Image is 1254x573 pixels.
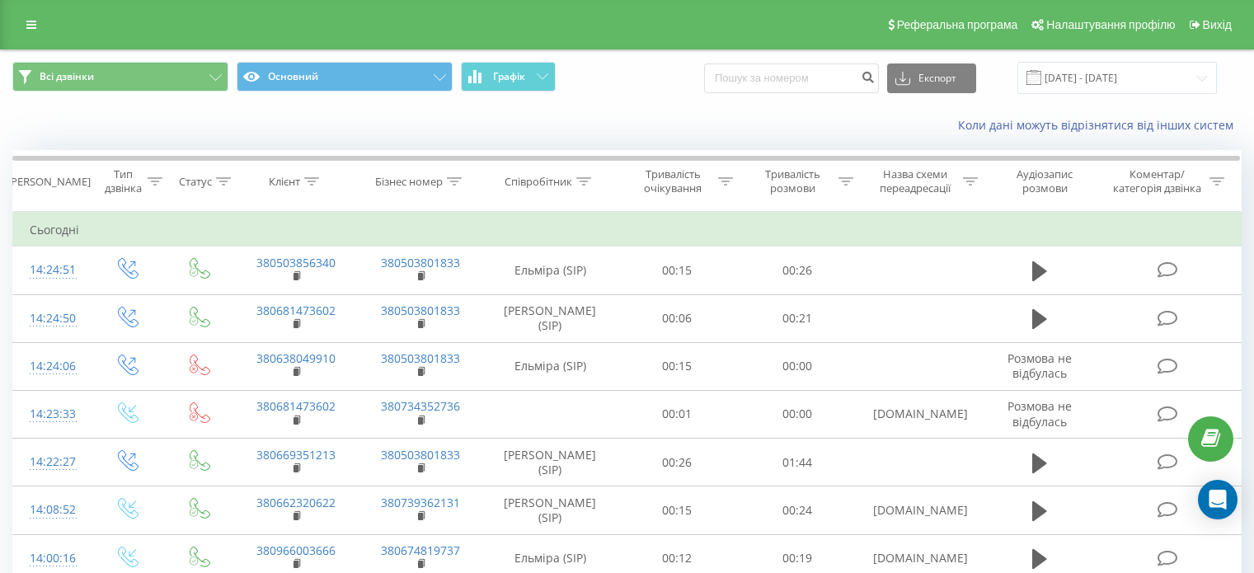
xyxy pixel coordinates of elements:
[737,342,857,390] td: 00:00
[375,175,443,189] div: Бізнес номер
[269,175,300,189] div: Клієнт
[752,167,834,195] div: Тривалість розмови
[30,303,73,335] div: 14:24:50
[30,494,73,526] div: 14:08:52
[381,303,460,318] a: 380503801833
[483,439,618,486] td: [PERSON_NAME] (SIP)
[237,62,453,92] button: Основний
[1046,18,1175,31] span: Налаштування профілю
[1109,167,1205,195] div: Коментар/категорія дзвінка
[461,62,556,92] button: Графік
[256,255,336,270] a: 380503856340
[30,398,73,430] div: 14:23:33
[256,303,336,318] a: 380681473602
[618,439,737,486] td: 00:26
[857,390,981,438] td: [DOMAIN_NAME]
[40,70,94,83] span: Всі дзвінки
[30,350,73,383] div: 14:24:06
[483,247,618,294] td: Ельміра (SIP)
[1203,18,1232,31] span: Вихід
[256,542,336,558] a: 380966003666
[737,247,857,294] td: 00:26
[618,486,737,534] td: 00:15
[483,486,618,534] td: [PERSON_NAME] (SIP)
[1198,480,1238,519] div: Open Intercom Messenger
[256,447,336,463] a: 380669351213
[483,294,618,342] td: [PERSON_NAME] (SIP)
[618,247,737,294] td: 00:15
[7,175,91,189] div: [PERSON_NAME]
[704,63,879,93] input: Пошук за номером
[256,495,336,510] a: 380662320622
[618,390,737,438] td: 00:01
[256,398,336,414] a: 380681473602
[737,439,857,486] td: 01:44
[381,255,460,270] a: 380503801833
[737,294,857,342] td: 00:21
[30,254,73,286] div: 14:24:51
[618,342,737,390] td: 00:15
[887,63,976,93] button: Експорт
[872,167,959,195] div: Назва схеми переадресації
[958,117,1242,133] a: Коли дані можуть відрізнятися вiд інших систем
[737,486,857,534] td: 00:24
[381,350,460,366] a: 380503801833
[483,342,618,390] td: Ельміра (SIP)
[618,294,737,342] td: 00:06
[381,398,460,414] a: 380734352736
[256,350,336,366] a: 380638049910
[505,175,572,189] div: Співробітник
[13,214,1242,247] td: Сьогодні
[381,447,460,463] a: 380503801833
[1007,398,1072,429] span: Розмова не відбулась
[381,495,460,510] a: 380739362131
[12,62,228,92] button: Всі дзвінки
[857,486,981,534] td: [DOMAIN_NAME]
[632,167,715,195] div: Тривалість очікування
[737,390,857,438] td: 00:00
[104,167,143,195] div: Тип дзвінка
[1007,350,1072,381] span: Розмова не відбулась
[381,542,460,558] a: 380674819737
[493,71,525,82] span: Графік
[897,18,1018,31] span: Реферальна програма
[179,175,212,189] div: Статус
[997,167,1093,195] div: Аудіозапис розмови
[30,446,73,478] div: 14:22:27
